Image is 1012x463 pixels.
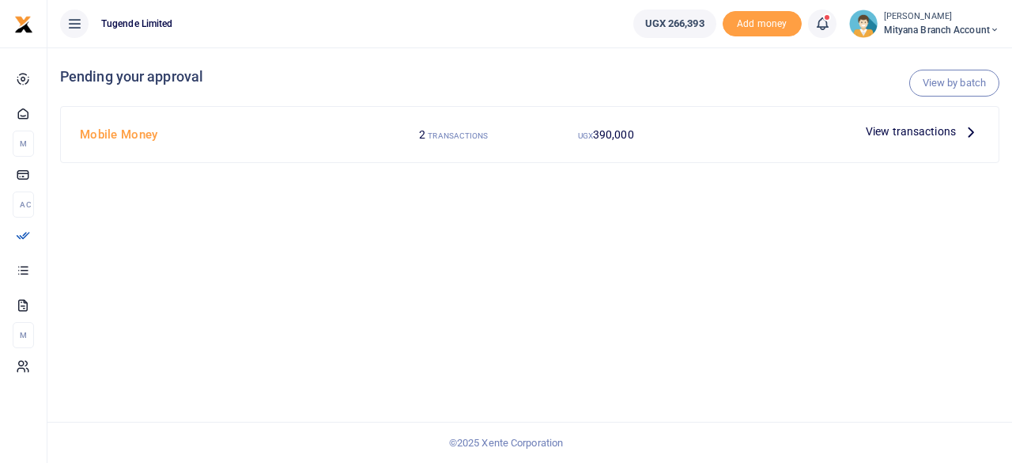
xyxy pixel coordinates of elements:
[428,131,488,140] small: TRANSACTIONS
[13,192,34,218] li: Ac
[884,10,999,24] small: [PERSON_NAME]
[866,123,956,140] span: View transactions
[849,9,999,38] a: profile-user [PERSON_NAME] Mityana Branch Account
[13,322,34,348] li: M
[593,128,634,141] span: 390,000
[723,11,802,37] span: Add money
[419,128,425,141] span: 2
[909,70,999,97] a: View by batch
[723,17,802,28] a: Add money
[578,131,593,140] small: UGX
[95,17,179,31] span: Tugende Limited
[645,16,704,32] span: UGX 266,393
[14,15,33,34] img: logo-small
[14,17,33,29] a: logo-small logo-large logo-large
[13,131,34,157] li: M
[723,11,802,37] li: Toup your wallet
[60,68,999,85] h4: Pending your approval
[627,9,723,38] li: Wallet ballance
[884,23,999,37] span: Mityana Branch Account
[849,9,878,38] img: profile-user
[633,9,716,38] a: UGX 266,393
[80,126,372,143] h4: Mobile Money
